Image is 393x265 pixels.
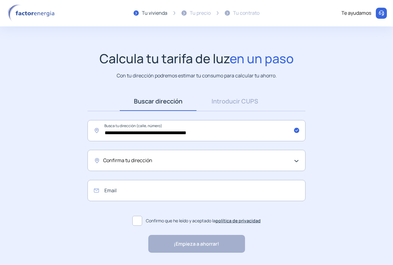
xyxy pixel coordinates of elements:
p: Con tu dirección podremos estimar tu consumo para calcular tu ahorro. [117,72,277,80]
span: Confirmo que he leído y aceptado la [146,217,261,224]
div: Tu contrato [233,9,259,17]
div: Tu vivienda [142,9,167,17]
span: en un paso [230,50,294,67]
a: Introducir CUPS [196,92,273,111]
div: Te ayudamos [341,9,371,17]
img: logo factor [6,4,58,22]
div: Tu precio [190,9,211,17]
h1: Calcula tu tarifa de luz [99,51,294,66]
a: Buscar dirección [120,92,196,111]
a: política de privacidad [216,218,261,224]
span: Confirma tu dirección [103,157,152,165]
img: llamar [378,10,384,16]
